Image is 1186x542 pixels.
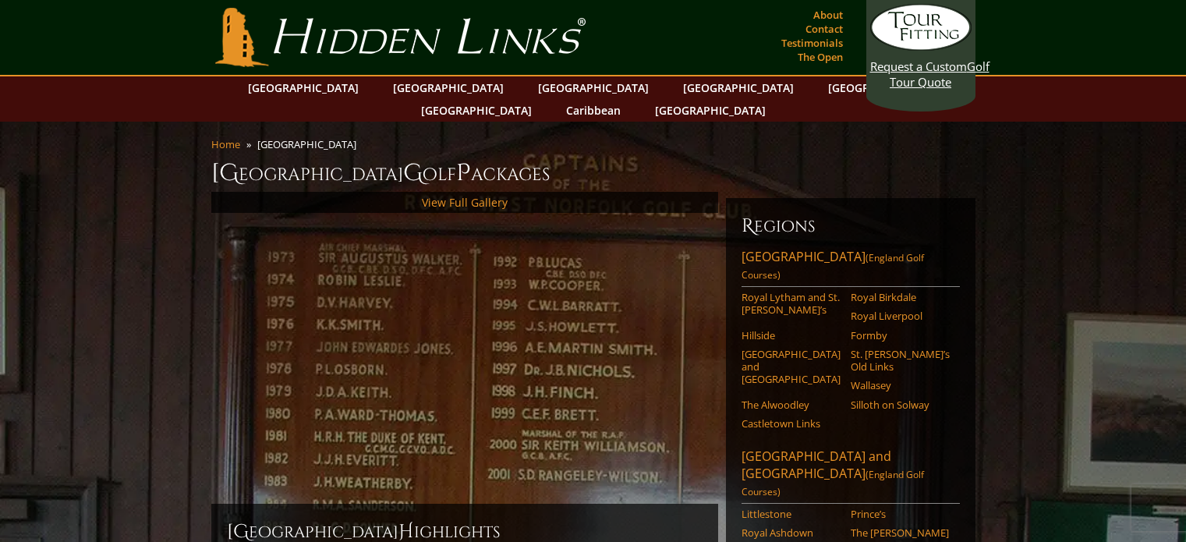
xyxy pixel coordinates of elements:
span: (England Golf Courses) [742,468,924,498]
a: [GEOGRAPHIC_DATA] [385,76,512,99]
a: The Alwoodley [742,399,841,411]
a: Wallasey [851,379,950,391]
a: [GEOGRAPHIC_DATA] and [GEOGRAPHIC_DATA] [742,348,841,386]
a: [GEOGRAPHIC_DATA] [820,76,947,99]
a: View Full Gallery [422,195,508,210]
a: [GEOGRAPHIC_DATA] [413,99,540,122]
a: Hillside [742,329,841,342]
a: Prince’s [851,508,950,520]
a: [GEOGRAPHIC_DATA] [675,76,802,99]
a: Formby [851,329,950,342]
a: Silloth on Solway [851,399,950,411]
a: Caribbean [558,99,628,122]
a: Royal Liverpool [851,310,950,322]
span: Request a Custom [870,58,967,74]
a: [GEOGRAPHIC_DATA] [240,76,366,99]
a: Littlestone [742,508,841,520]
li: [GEOGRAPHIC_DATA] [257,137,363,151]
h6: Regions [742,214,960,239]
a: St. [PERSON_NAME]’s Old Links [851,348,950,374]
a: [GEOGRAPHIC_DATA] [647,99,774,122]
a: Royal Birkdale [851,291,950,303]
a: Royal Lytham and St. [PERSON_NAME]’s [742,291,841,317]
a: [GEOGRAPHIC_DATA](England Golf Courses) [742,248,960,287]
a: Home [211,137,240,151]
a: Contact [802,18,847,40]
a: Request a CustomGolf Tour Quote [870,4,972,90]
span: (England Golf Courses) [742,251,924,282]
a: [GEOGRAPHIC_DATA] [530,76,657,99]
a: Castletown Links [742,417,841,430]
span: P [456,158,471,189]
a: About [809,4,847,26]
a: [GEOGRAPHIC_DATA] and [GEOGRAPHIC_DATA](England Golf Courses) [742,448,960,504]
a: The [PERSON_NAME] [851,526,950,539]
span: G [403,158,423,189]
a: Testimonials [777,32,847,54]
h1: [GEOGRAPHIC_DATA] olf ackages [211,158,975,189]
a: The Open [794,46,847,68]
